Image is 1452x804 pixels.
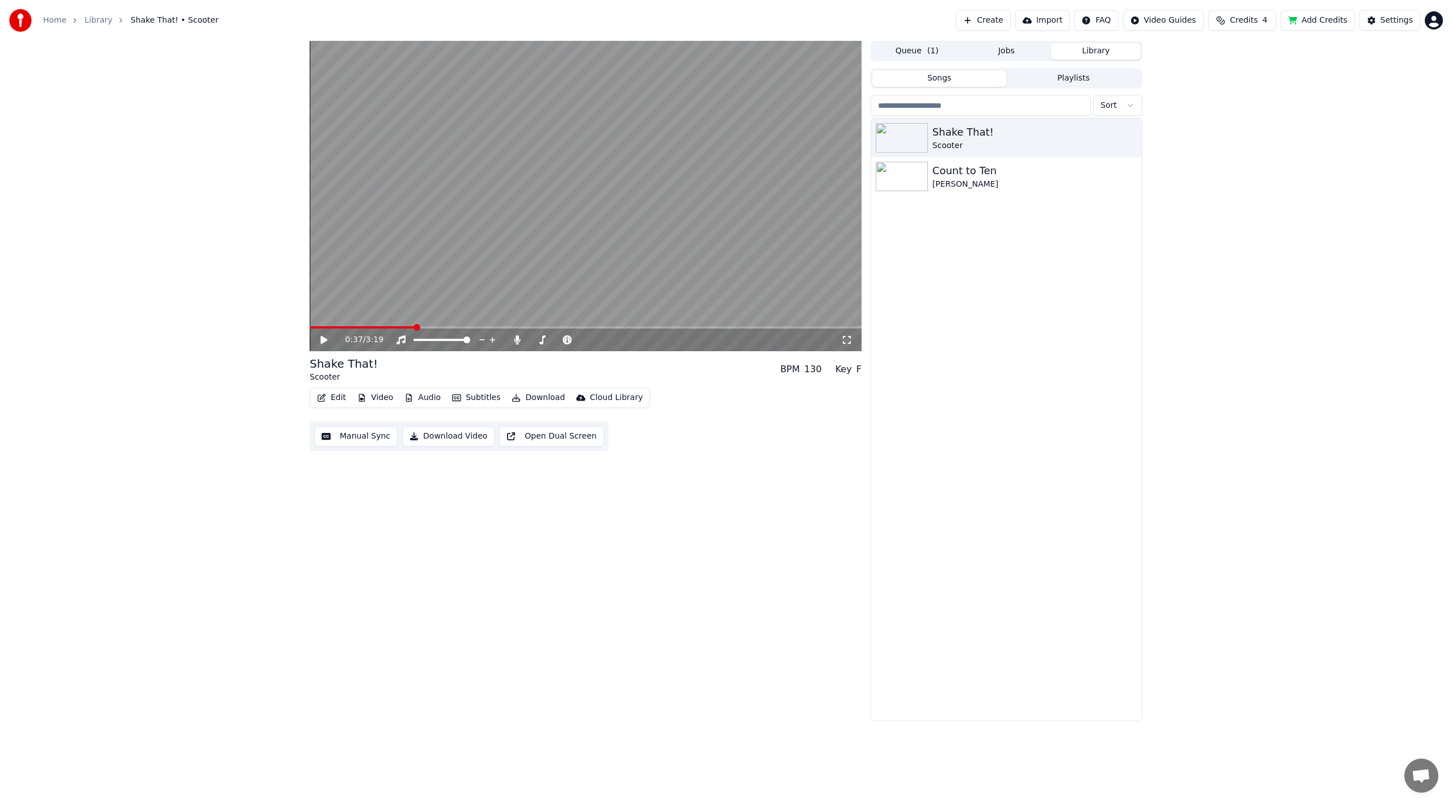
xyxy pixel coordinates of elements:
a: Library [85,15,112,26]
div: Open chat [1404,759,1438,793]
div: Shake That! [932,124,1137,140]
div: Shake That! [310,356,378,372]
span: Sort [1100,100,1117,111]
span: Credits [1230,15,1257,26]
button: Download [507,390,569,406]
div: Scooter [932,140,1137,151]
button: Settings [1360,10,1420,31]
button: Edit [313,390,351,406]
div: 130 [804,363,822,376]
button: FAQ [1074,10,1118,31]
button: Credits4 [1208,10,1276,31]
button: Import [1015,10,1070,31]
div: F [856,363,862,376]
div: / [345,334,373,346]
button: Download Video [402,426,495,447]
div: Count to Ten [932,163,1137,179]
button: Playlists [1006,70,1141,87]
a: Home [43,15,66,26]
div: [PERSON_NAME] [932,179,1137,190]
div: Key [835,363,852,376]
button: Library [1051,43,1141,60]
button: Audio [400,390,445,406]
button: Queue [872,43,962,60]
div: Settings [1381,15,1413,26]
button: Create [956,10,1011,31]
span: Shake That! • Scooter [130,15,218,26]
span: 3:19 [366,334,383,346]
button: Open Dual Screen [499,426,604,447]
button: Add Credits [1281,10,1355,31]
button: Manual Sync [314,426,398,447]
button: Video Guides [1123,10,1204,31]
button: Jobs [962,43,1052,60]
span: 0:37 [345,334,363,346]
div: Scooter [310,372,378,383]
button: Songs [872,70,1007,87]
span: 4 [1263,15,1268,26]
span: ( 1 ) [927,45,939,57]
button: Subtitles [448,390,505,406]
button: Video [353,390,398,406]
div: BPM [780,363,800,376]
img: youka [9,9,32,32]
div: Cloud Library [590,392,643,403]
nav: breadcrumb [43,15,218,26]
